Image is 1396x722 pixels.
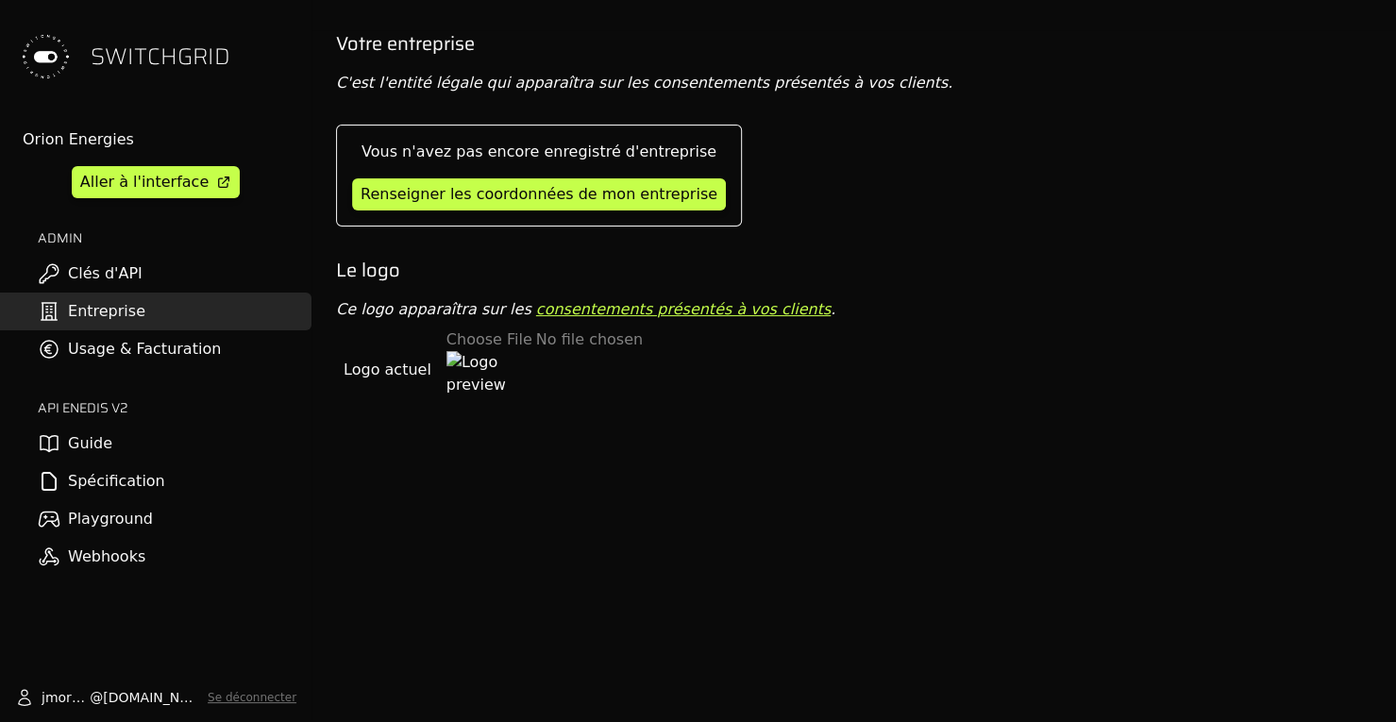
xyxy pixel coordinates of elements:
[103,688,200,707] span: [DOMAIN_NAME]
[336,72,1381,94] p: C'est l'entité légale qui apparaîtra sur les consentements présentés à vos clients.
[336,257,1381,283] h2: Le logo
[72,166,240,198] a: Aller à l'interface
[42,688,90,707] span: jmorand
[38,228,311,247] h2: ADMIN
[352,178,726,210] button: Renseigner les coordonnées de mon entreprise
[91,42,230,72] span: SWITCHGRID
[336,30,1381,57] h2: Votre entreprise
[336,298,1381,321] p: Ce logo apparaîtra sur les .
[344,359,431,381] span: Logo actuel
[536,300,831,318] a: consentements présentés à vos clients
[361,183,717,206] div: Renseigner les coordonnées de mon entreprise
[80,171,209,193] div: Aller à l'interface
[38,398,311,417] h2: API ENEDIS v2
[23,128,311,151] div: Orion Energies
[15,26,76,87] img: Switchgrid Logo
[446,351,507,411] img: Logo preview
[208,690,296,705] button: Se déconnecter
[90,688,103,707] span: @
[362,141,716,163] p: Vous n'avez pas encore enregistré d'entreprise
